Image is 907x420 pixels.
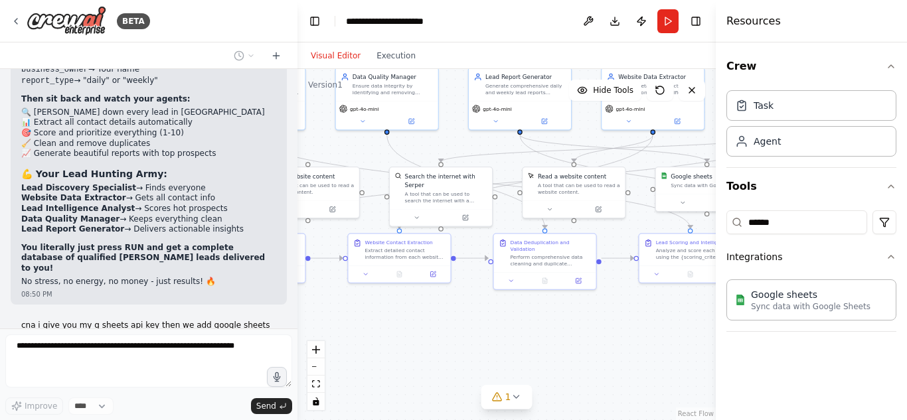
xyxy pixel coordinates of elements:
[311,254,343,263] g: Edge from a2614626-14c9-4d0d-8a43-23205a56e07c to 8db94848-1bec-4cd5-8d01-f4baa65e7746
[456,254,489,263] g: Edge from 8db94848-1bec-4cd5-8d01-f4baa65e7746 to 7c24cec6-22c9-4906-ae45-0cf7836f0df4
[21,64,276,76] li: → Your name
[521,116,568,126] button: Open in side panel
[307,358,325,376] button: zoom out
[656,247,736,261] div: Analyze and score each lead using the {scoring_criteria} framework. Assign priority scores (1-10)...
[388,116,435,126] button: Open in side panel
[303,48,369,64] button: Visual Editor
[754,99,774,112] div: Task
[527,276,562,286] button: No output available
[219,83,299,96] div: Analyze, score, and [PERSON_NAME] lead data by evaluating organization size, budget potential, se...
[726,85,896,167] div: Crew
[382,135,548,228] g: Edge from 2446da24-71fe-439f-8de3-f1107db42a44 to 7c24cec6-22c9-4906-ae45-0cf7836f0df4
[511,254,591,267] div: Perform comprehensive data cleaning and duplicate prevention by: 1) Cross-referencing against exi...
[21,193,276,204] li: → Gets all contact info
[528,173,535,179] img: ScrapeElementFromWebsiteTool
[726,205,896,342] div: Tools
[602,254,634,263] g: Edge from 7c24cec6-22c9-4906-ae45-0cf7836f0df4 to d15ac7b5-104f-4588-b392-77239c83fbec
[483,105,512,112] span: gpt-4o-mini
[251,398,292,414] button: Send
[21,243,265,273] strong: You literally just press RUN and get a complete database of qualified [PERSON_NAME] leads deliver...
[485,73,566,82] div: Lead Report Generator
[656,239,730,245] div: Lead Scoring and Intelligence
[272,182,354,196] div: A tool that can be used to read a website content.
[365,239,433,245] div: Website Contact Extraction
[21,65,88,74] code: business_owner
[726,48,896,85] button: Crew
[21,193,126,202] strong: Website Data Extractor
[751,301,870,312] p: Sync data with Google Sheets
[21,117,276,128] li: 📊 Extract all contact details automatically
[564,276,593,286] button: Open in side panel
[678,410,714,417] a: React Flow attribution
[21,94,191,104] strong: Then sit back and watch your agents:
[21,183,276,194] li: → Finds everyone
[569,80,641,101] button: Hide Tools
[382,269,417,279] button: No output available
[726,168,896,205] button: Tools
[751,288,870,301] div: Google sheets
[481,385,533,409] button: 1
[256,167,360,218] div: ScrapeWebsiteToolRead website contentA tool that can be used to read a website content.
[671,173,712,181] div: Google sheets
[21,204,135,213] strong: Lead Intelligence Analyst
[219,73,299,82] div: Lead Intelligence Analyst
[335,67,438,131] div: Data Quality ManagerEnsure data integrity by identifying and removing duplicate leads, validating...
[389,167,493,227] div: SerperDevToolSearch the internet with SerperA tool that can be used to search the internet with a...
[307,376,325,393] button: fit view
[117,13,150,29] div: BETA
[266,48,287,64] button: Start a new chat
[202,67,305,131] div: Lead Intelligence AnalystAnalyze, score, and [PERSON_NAME] lead data by evaluating organization s...
[538,173,606,181] div: Read a website content
[522,167,625,218] div: ScrapeElementFromWebsiteToolRead a website contentA tool that can be used to read a website content.
[219,247,299,261] div: Use advanced internet search to discover leads across {gauteng_regions} in {target_sectors}. Perf...
[21,76,276,87] li: → "daily" or "weekly"
[307,393,325,410] button: toggle interactivity
[754,135,781,148] div: Agent
[21,214,120,224] strong: Data Quality Manager
[21,320,276,341] p: cna i give you my g sheets api key then we add google sheets synch ?
[369,48,424,64] button: Execution
[654,116,701,126] button: Open in side panel
[511,239,591,252] div: Data Deduplication and Validation
[710,269,738,279] button: Open in side panel
[726,13,781,29] h4: Resources
[395,173,402,179] img: SerperDevTool
[27,6,106,36] img: Logo
[308,80,343,90] div: Version 1
[305,12,324,31] button: Hide left sidebar
[726,240,896,274] button: Integrations
[21,183,136,192] strong: Lead Discovery Specialist
[350,105,379,112] span: gpt-4o-mini
[365,247,446,261] div: Extract detailed contact information from each website discovered in the previous phase. Target s...
[272,173,335,181] div: Read website content
[21,214,276,225] li: → Keeps everything clean
[21,76,74,86] code: report_type
[468,67,572,131] div: Lead Report GeneratorGenerate comprehensive daily and weekly lead reports including lead counts, ...
[418,269,447,279] button: Open in side panel
[575,204,622,214] button: Open in side panel
[353,73,433,82] div: Data Quality Manager
[25,401,57,411] span: Improve
[21,128,276,139] li: 🎯 Score and prioritize everything (1-10)
[267,367,287,387] button: Click to speak your automation idea
[5,397,63,415] button: Improve
[353,83,433,96] div: Ensure data integrity by identifying and removing duplicate leads, validating contact information...
[485,83,566,96] div: Generate comprehensive daily and weekly lead reports including lead counts, sector breakdowns, lo...
[687,12,705,31] button: Hide right sidebar
[21,149,276,159] li: 📈 Generate beautiful reports with top prospects
[538,182,620,196] div: A tool that can be used to read a website content.
[735,295,746,305] img: Google Sheets
[616,105,645,112] span: gpt-4o-mini
[593,85,633,96] span: Hide Tools
[505,390,511,403] span: 1
[21,139,276,149] li: 🧹 Clean and remove duplicates
[256,401,276,411] span: Send
[673,269,708,279] button: No output available
[228,48,260,64] button: Switch to previous chat
[307,341,325,410] div: React Flow controls
[493,233,596,290] div: Data Deduplication and ValidationPerform comprehensive data cleaning and duplicate prevention by:...
[21,289,276,299] div: 08:50 PM
[405,190,487,204] div: A tool that can be used to search the internet with a search_query. Supports different search typ...
[273,269,301,279] button: Open in side panel
[405,173,487,189] div: Search the internet with Serper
